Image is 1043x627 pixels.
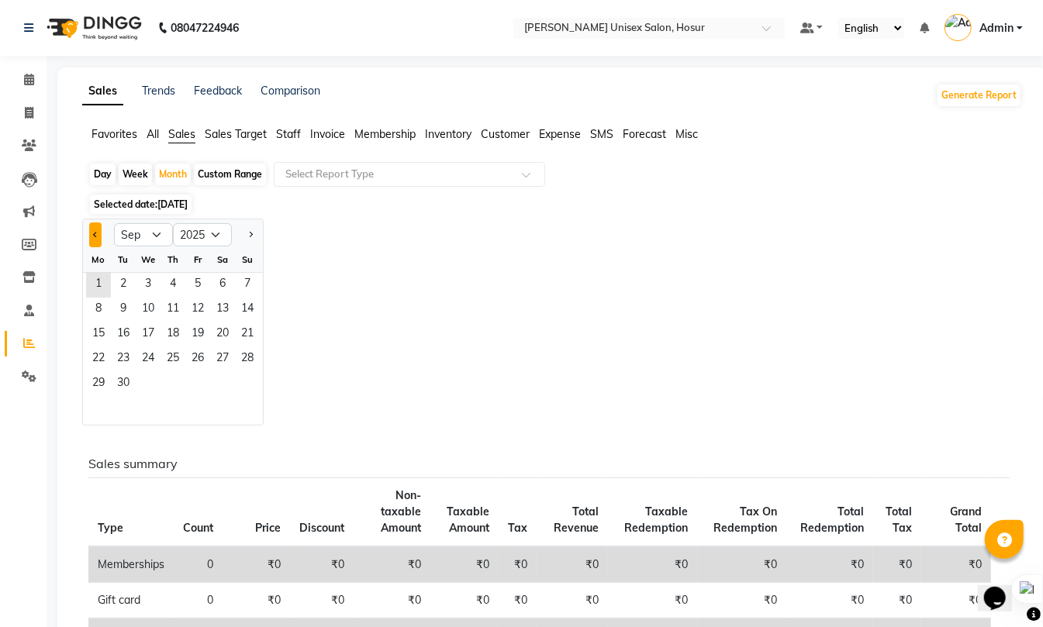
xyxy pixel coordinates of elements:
div: Custom Range [194,164,266,185]
td: ₹0 [608,546,697,583]
span: 10 [136,298,161,322]
div: Monday, September 29, 2025 [86,372,111,397]
span: Discount [299,521,344,535]
div: Monday, September 8, 2025 [86,298,111,322]
td: ₹0 [873,583,922,618]
span: Selected date: [90,195,192,214]
select: Select year [173,223,232,246]
span: Type [98,521,123,535]
select: Select month [114,223,173,246]
img: Admin [945,14,972,41]
span: Favorites [92,127,137,141]
span: Price [255,521,281,535]
div: Fr [185,247,210,272]
span: Expense [539,127,581,141]
td: ₹0 [354,583,430,618]
a: Trends [142,84,175,98]
iframe: chat widget [978,565,1027,611]
div: We [136,247,161,272]
span: 3 [136,273,161,298]
td: ₹0 [537,546,608,583]
span: 8 [86,298,111,322]
td: 0 [174,546,223,583]
div: Friday, September 5, 2025 [185,273,210,298]
span: 29 [86,372,111,397]
div: Thursday, September 25, 2025 [161,347,185,372]
span: Total Tax [886,505,912,535]
div: Th [161,247,185,272]
div: Friday, September 26, 2025 [185,347,210,372]
span: [DATE] [157,198,188,210]
div: Thursday, September 18, 2025 [161,322,185,347]
span: 4 [161,273,185,298]
span: 24 [136,347,161,372]
img: logo [40,6,146,50]
span: Taxable Redemption [625,505,689,535]
span: 20 [210,322,235,347]
div: Tu [111,247,136,272]
span: 15 [86,322,111,347]
span: 5 [185,273,210,298]
span: Tax On Redemption [713,505,777,535]
div: Sunday, September 28, 2025 [235,347,260,372]
td: ₹0 [786,583,873,618]
td: 0 [174,583,223,618]
td: ₹0 [786,546,873,583]
span: 22 [86,347,111,372]
span: 7 [235,273,260,298]
div: Tuesday, September 9, 2025 [111,298,136,322]
td: ₹0 [430,583,499,618]
td: ₹0 [223,546,290,583]
td: ₹0 [223,583,290,618]
span: Total Revenue [554,505,599,535]
div: Su [235,247,260,272]
span: All [147,127,159,141]
div: Tuesday, September 30, 2025 [111,372,136,397]
div: Wednesday, September 24, 2025 [136,347,161,372]
div: Tuesday, September 2, 2025 [111,273,136,298]
div: Wednesday, September 10, 2025 [136,298,161,322]
span: 27 [210,347,235,372]
span: Count [183,521,213,535]
span: Invoice [310,127,345,141]
div: Saturday, September 6, 2025 [210,273,235,298]
span: Forecast [623,127,666,141]
span: SMS [590,127,613,141]
div: Sunday, September 7, 2025 [235,273,260,298]
span: Inventory [425,127,471,141]
span: 30 [111,372,136,397]
a: Comparison [261,84,320,98]
div: Month [155,164,191,185]
div: Saturday, September 20, 2025 [210,322,235,347]
span: 16 [111,322,136,347]
div: Friday, September 12, 2025 [185,298,210,322]
div: Week [119,164,152,185]
div: Tuesday, September 23, 2025 [111,347,136,372]
td: ₹0 [921,546,991,583]
div: Wednesday, September 17, 2025 [136,322,161,347]
td: ₹0 [430,546,499,583]
span: 1 [86,273,111,298]
span: Grand Total [950,505,982,535]
td: ₹0 [698,583,786,618]
span: Admin [979,20,1014,36]
div: Tuesday, September 16, 2025 [111,322,136,347]
div: Monday, September 22, 2025 [86,347,111,372]
a: Sales [82,78,123,105]
td: ₹0 [921,583,991,618]
span: Tax [508,521,527,535]
div: Sunday, September 14, 2025 [235,298,260,322]
div: Saturday, September 27, 2025 [210,347,235,372]
div: Monday, September 1, 2025 [86,273,111,298]
td: ₹0 [608,583,697,618]
h6: Sales summary [88,456,1010,471]
td: ₹0 [873,546,922,583]
td: ₹0 [290,583,354,618]
span: 2 [111,273,136,298]
div: Friday, September 19, 2025 [185,322,210,347]
span: 19 [185,322,210,347]
td: ₹0 [698,546,786,583]
div: Thursday, September 11, 2025 [161,298,185,322]
td: ₹0 [290,546,354,583]
span: 18 [161,322,185,347]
